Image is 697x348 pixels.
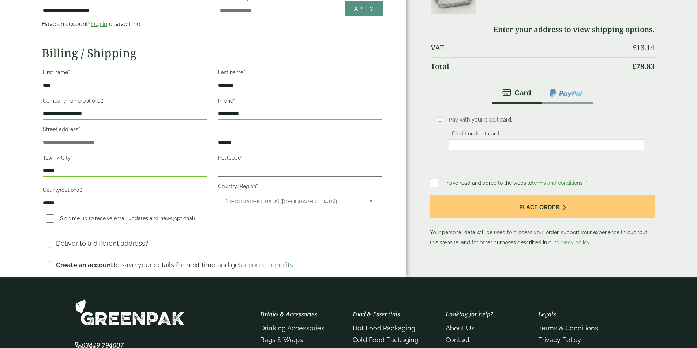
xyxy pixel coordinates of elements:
[71,155,72,161] abbr: required
[56,238,149,248] p: Deliver to a different address?
[68,69,70,75] abbr: required
[218,67,382,80] label: Last name
[633,43,637,53] span: £
[218,194,382,209] span: Country/Region
[241,261,293,269] a: account benefits
[431,39,627,57] th: VAT
[353,336,419,344] a: Cold Food Packaging
[430,195,655,218] button: Place order
[430,195,655,248] p: Your personal data will be used to process your order, support your experience throughout this we...
[173,215,195,221] span: (optional)
[431,21,654,38] td: Enter your address to view shipping options.
[633,43,655,53] bdi: 13.14
[345,1,383,17] a: Apply
[42,20,208,28] p: Have an account? to save time
[81,98,104,104] span: (optional)
[218,96,382,108] label: Phone
[75,299,185,326] img: GreenPak Supplies
[549,88,583,98] img: ppcp-gateway.png
[43,96,207,108] label: Company name
[218,181,382,194] label: Country/Region
[56,260,293,270] p: to save your details for next time and get
[502,88,531,97] img: stripe.png
[43,67,207,80] label: First name
[444,180,584,186] span: I have read and agree to the website
[256,183,258,189] abbr: required
[60,187,82,193] span: (optional)
[43,153,207,165] label: Town / City
[260,336,303,344] a: Bags & Wraps
[449,131,502,139] label: Credit or debit card
[354,5,374,13] span: Apply
[446,336,470,344] a: Contact
[451,142,642,148] iframe: Secure card payment input frame
[43,124,207,137] label: Street address
[46,214,54,223] input: Sign me up to receive email updates and news(optional)
[449,116,644,124] p: Pay with your credit card.
[42,46,383,60] h2: Billing / Shipping
[431,57,627,75] th: Total
[78,126,80,132] abbr: required
[233,98,235,104] abbr: required
[226,194,360,209] span: United Kingdom (UK)
[241,155,243,161] abbr: required
[538,336,581,344] a: Privacy Policy
[532,180,582,186] a: terms and conditions
[91,20,107,27] a: Log in
[632,61,636,71] span: £
[556,240,589,245] a: privacy policy
[56,261,113,269] strong: Create an account
[446,324,475,332] a: About Us
[585,180,587,186] abbr: required
[260,324,325,332] a: Drinking Accessories
[353,324,415,332] a: Hot Food Packaging
[218,153,382,165] label: Postcode
[43,185,207,197] label: County
[243,69,245,75] abbr: required
[632,61,655,71] bdi: 78.83
[43,215,198,223] label: Sign me up to receive email updates and news
[538,324,598,332] a: Terms & Conditions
